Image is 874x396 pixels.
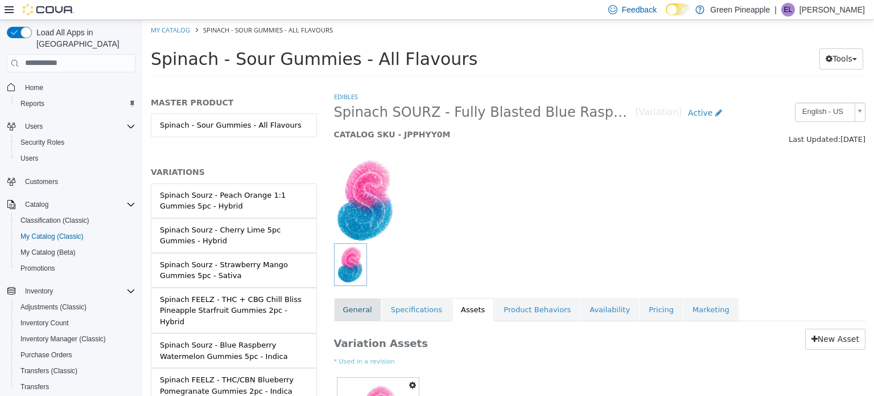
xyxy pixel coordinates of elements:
img: 150 [192,138,255,223]
span: Reports [20,99,44,108]
span: Promotions [20,264,55,273]
span: Transfers (Classic) [20,366,77,375]
button: Inventory [2,283,140,299]
button: Inventory Manager (Classic) [11,331,140,347]
a: Pricing [497,278,541,302]
span: Catalog [25,200,48,209]
button: Security Roles [11,134,140,150]
span: Dark Mode [666,15,666,16]
p: | [774,3,777,17]
p: Green Pineapple [710,3,770,17]
small: [Variation] [493,88,539,97]
div: Spinach Sourz - Strawberry Mango Gummies 5pc - Sativa [18,239,166,262]
a: Inventory Count [16,316,73,330]
span: Users [25,122,43,131]
a: General [192,278,239,302]
a: Assets [310,278,352,302]
span: Inventory [25,287,53,296]
span: Classification (Classic) [16,214,135,227]
span: Promotions [16,262,135,275]
a: Specifications [240,278,309,302]
button: Catalog [2,197,140,213]
button: Users [20,120,47,133]
a: Transfers [16,380,53,394]
small: * Used in a revision [192,337,724,347]
a: Users [16,152,43,165]
button: Tools [677,28,721,50]
span: Spinach - Sour Gummies - All Flavours [61,6,191,14]
a: Inventory Manager (Classic) [16,332,110,346]
span: Transfers (Classic) [16,364,135,378]
button: Inventory [20,284,57,298]
a: Transfers (Classic) [16,364,82,378]
button: Customers [2,173,140,190]
span: Home [25,83,43,92]
span: Spinach - Sour Gummies - All Flavours [9,29,335,49]
span: Inventory Count [20,319,69,328]
span: Adjustments (Classic) [20,303,86,312]
span: Purchase Orders [16,348,135,362]
span: Users [20,154,38,163]
span: Home [20,80,135,95]
button: Home [2,79,140,96]
span: Active [546,88,570,97]
h5: MASTER PRODUCT [9,77,175,88]
button: Promotions [11,260,140,276]
span: Transfers [20,382,49,391]
span: Purchase Orders [20,350,72,360]
button: Catalog [20,198,53,211]
button: Inventory Count [11,315,140,331]
span: Users [16,152,135,165]
a: Spinach - Sour Gummies - All Flavours [9,93,175,117]
a: Purchase Orders [16,348,77,362]
button: Transfers (Classic) [11,363,140,379]
span: Users [20,120,135,133]
span: Catalog [20,198,135,211]
button: Users [11,150,140,166]
a: Reports [16,97,49,111]
button: Classification (Classic) [11,213,140,228]
span: My Catalog (Beta) [16,246,135,259]
a: Home [20,81,48,95]
span: Spinach SOURZ - Fully Blasted Blue Raspberry Watermelon 10 x 10mg Pack 10pc - Indica [192,84,493,101]
span: [DATE] [698,115,723,124]
div: Spinach FEELZ - THC + CBG Chill Bliss Pineapple Starfruit Gummies 2pc - Hybrid [18,274,166,308]
button: Purchase Orders [11,347,140,363]
span: Transfers [16,380,135,394]
button: Transfers [11,379,140,395]
span: My Catalog (Classic) [20,232,84,241]
span: Adjustments (Classic) [16,300,135,314]
button: My Catalog (Beta) [11,244,140,260]
span: EL [784,3,793,17]
span: Classification (Classic) [20,216,89,225]
span: Reports [16,97,135,111]
span: Security Roles [16,136,135,149]
a: Classification (Classic) [16,214,94,227]
a: Availability [438,278,497,302]
div: Spinach Sourz - Peach Orange 1:1 Gummies 5pc - Hybrid [18,170,166,192]
div: Spinach Sourz - Blue Raspberry Watermelon Gummies 5pc - Indica [18,320,166,342]
span: Security Roles [20,138,64,147]
span: Inventory [20,284,135,298]
h5: CATALOG SKU - JPPHYY0M [192,109,586,120]
div: Eden Lafrentz [781,3,795,17]
span: Load All Apps in [GEOGRAPHIC_DATA] [32,27,135,50]
a: Security Roles [16,136,69,149]
a: English - US [653,83,723,102]
a: New Asset [663,309,723,330]
a: Product Behaviors [352,278,438,302]
span: Inventory Manager (Classic) [16,332,135,346]
a: My Catalog (Classic) [16,230,88,243]
a: My Catalog (Beta) [16,246,80,259]
p: [PERSON_NAME] [799,3,865,17]
span: Customers [20,174,135,189]
a: Marketing [541,278,596,302]
div: Spinach FEELZ - THC/CBN Blueberry Pomegranate Gummies 2pc - Indica [18,354,166,377]
button: Users [2,119,140,134]
button: My Catalog (Classic) [11,228,140,244]
span: Customers [25,177,58,186]
span: My Catalog (Beta) [20,248,76,257]
a: My Catalog [9,6,48,14]
a: Promotions [16,262,60,275]
span: Inventory Count [16,316,135,330]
